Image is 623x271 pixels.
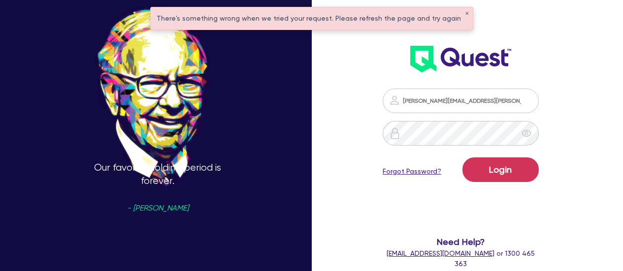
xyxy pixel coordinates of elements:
a: Forgot Password? [383,166,441,177]
span: or 1300 465 363 [387,249,535,268]
img: wH2k97JdezQIQAAAABJRU5ErkJggg== [410,46,511,72]
div: There's something wrong when we tried your request. Please refresh the page and try again [151,7,473,30]
a: [EMAIL_ADDRESS][DOMAIN_NAME] [387,249,494,257]
span: - [PERSON_NAME] [127,205,189,212]
span: eye [522,128,531,138]
span: Need Help? [383,235,538,248]
button: ✕ [465,11,469,16]
img: icon-password [389,127,401,139]
button: Login [462,157,539,182]
input: Email address [383,89,538,113]
img: icon-password [389,94,400,106]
